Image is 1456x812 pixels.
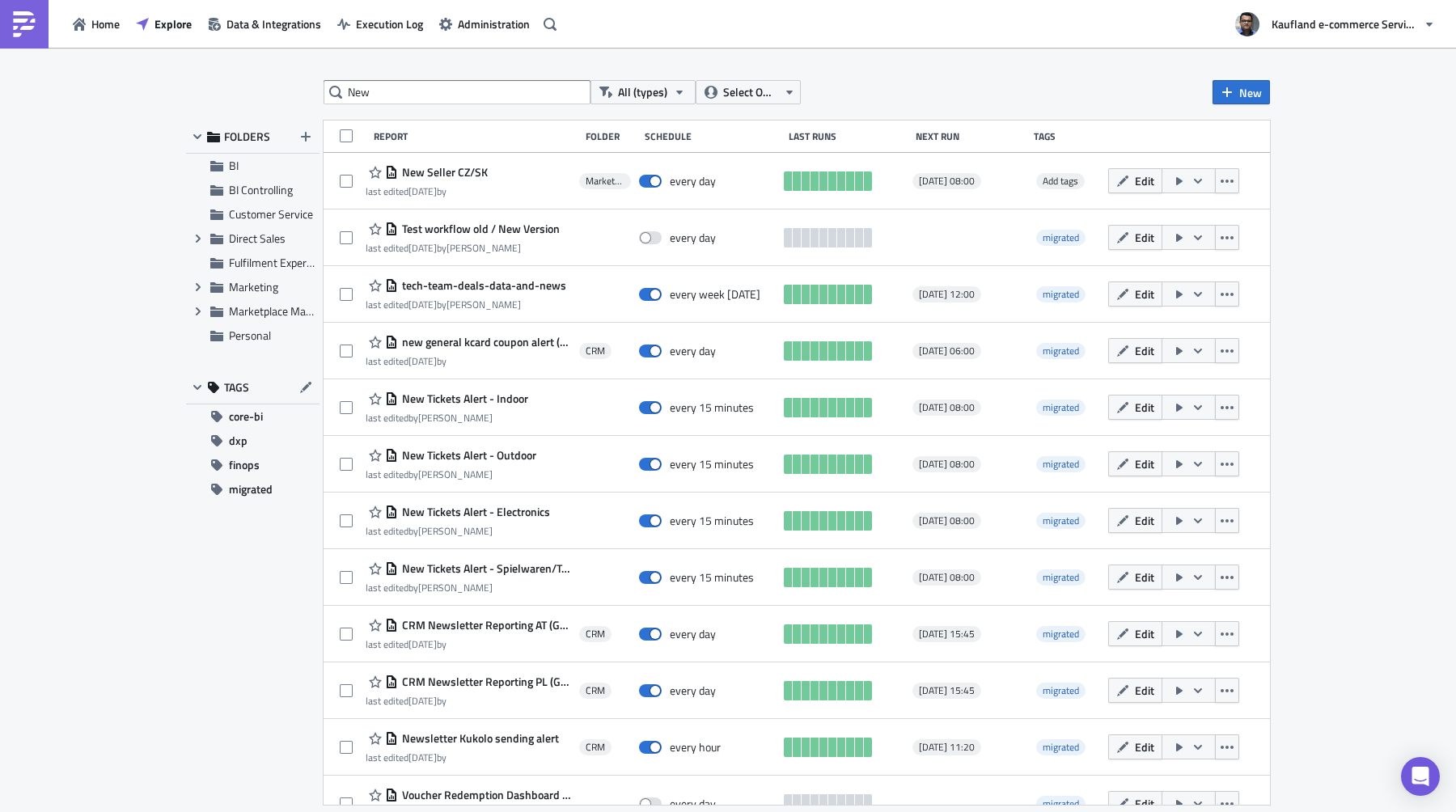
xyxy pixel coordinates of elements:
div: Last Runs [789,130,908,142]
span: migrated [229,477,273,501]
span: CRM Newsletter Reporting PL (GA4 WEB & APP) [398,675,571,689]
div: every day [670,797,716,811]
time: 2025-06-13T11:14:40Z [408,693,437,708]
span: tech-team-deals-data-and-news [398,278,566,293]
span: Edit [1135,342,1154,359]
div: every 15 minutes [670,570,754,585]
span: Test workflow old / New Version [398,222,560,236]
span: migrated [1036,513,1086,529]
span: [DATE] 08:00 [919,571,975,584]
button: All (types) [590,80,696,104]
div: every day [670,683,716,698]
div: last edited by [366,638,571,650]
div: every week on Monday [670,287,760,302]
button: New [1213,80,1270,104]
span: Edit [1135,569,1154,586]
div: every 15 minutes [670,514,754,528]
button: dxp [186,429,320,453]
span: Edit [1135,512,1154,529]
time: 2025-09-03T14:50:38Z [408,750,437,765]
span: [DATE] 06:00 [919,345,975,357]
span: migrated [1036,796,1086,812]
span: migrated [1043,683,1079,698]
span: Data & Integrations [226,15,321,32]
span: New Tickets Alert - Spielwaren/Toys [398,561,571,576]
span: migrated [1043,343,1079,358]
span: [DATE] 12:00 [919,288,975,301]
span: Direct Sales [229,230,286,247]
span: Administration [458,15,530,32]
button: Home [65,11,128,36]
div: every day [670,174,716,188]
button: Edit [1108,734,1162,759]
button: Edit [1108,395,1162,420]
time: 2025-07-28T09:31:55Z [408,297,437,312]
span: finops [229,453,260,477]
div: last edited by [PERSON_NAME] [366,412,528,424]
span: FOLDERS [224,129,270,144]
span: migrated [1036,739,1086,755]
span: migrated [1043,796,1079,811]
span: migrated [1043,569,1079,585]
span: migrated [1036,683,1086,699]
span: CRM [586,741,605,754]
button: Edit [1108,338,1162,363]
time: 2025-08-11T09:36:23Z [408,184,437,199]
span: TAGS [224,380,249,395]
span: Edit [1135,682,1154,699]
div: last edited by [PERSON_NAME] [366,525,550,537]
div: Next Run [916,130,1026,142]
span: Edit [1135,455,1154,472]
time: 2025-05-28T13:09:11Z [408,240,437,256]
span: migrated [1043,230,1079,245]
div: every hour [670,740,721,755]
span: migrated [1043,739,1079,755]
span: Marketing [229,278,278,295]
span: Execution Log [356,15,423,32]
span: Newsletter Kukolo sending alert [398,731,559,746]
span: CRM [586,345,605,357]
div: Schedule [645,130,781,142]
span: Voucher Redemption Dashboard New to Slack [398,788,571,802]
span: Personal [229,327,271,344]
span: dxp [229,429,248,453]
div: last edited by [PERSON_NAME] [366,468,536,480]
button: Edit [1108,451,1162,476]
button: Edit [1108,621,1162,646]
div: every day [670,230,716,245]
button: migrated [186,477,320,501]
span: [DATE] 08:00 [919,458,975,471]
button: Explore [128,11,200,36]
span: [DATE] 15:45 [919,628,975,641]
span: Edit [1135,172,1154,189]
span: migrated [1043,626,1079,641]
div: last edited by [366,751,559,763]
span: migrated [1036,569,1086,586]
button: Data & Integrations [200,11,329,36]
img: Avatar [1234,11,1261,38]
span: migrated [1036,626,1086,642]
span: migrated [1036,400,1086,416]
a: Administration [431,11,538,36]
span: Edit [1135,399,1154,416]
button: Edit [1108,508,1162,533]
button: finops [186,453,320,477]
div: last edited by [PERSON_NAME] [366,242,560,254]
span: Home [91,15,120,32]
button: Edit [1108,168,1162,193]
button: Kaufland e-commerce Services GmbH & Co. KG [1225,6,1444,42]
span: [DATE] 15:45 [919,684,975,697]
span: New Tickets Alert - Outdoor [398,448,536,463]
span: BI Controlling [229,181,293,198]
span: Explore [154,15,192,32]
button: Edit [1108,678,1162,703]
input: Search Reports [324,80,590,104]
span: migrated [1043,400,1079,415]
span: migrated [1036,230,1086,246]
div: last edited by [366,355,571,367]
span: new general kcard coupon alert (global) [398,335,571,349]
span: migrated [1043,513,1079,528]
div: last edited by [366,695,571,707]
time: 2025-06-11T07:27:59Z [408,353,437,369]
div: Report [374,130,578,142]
